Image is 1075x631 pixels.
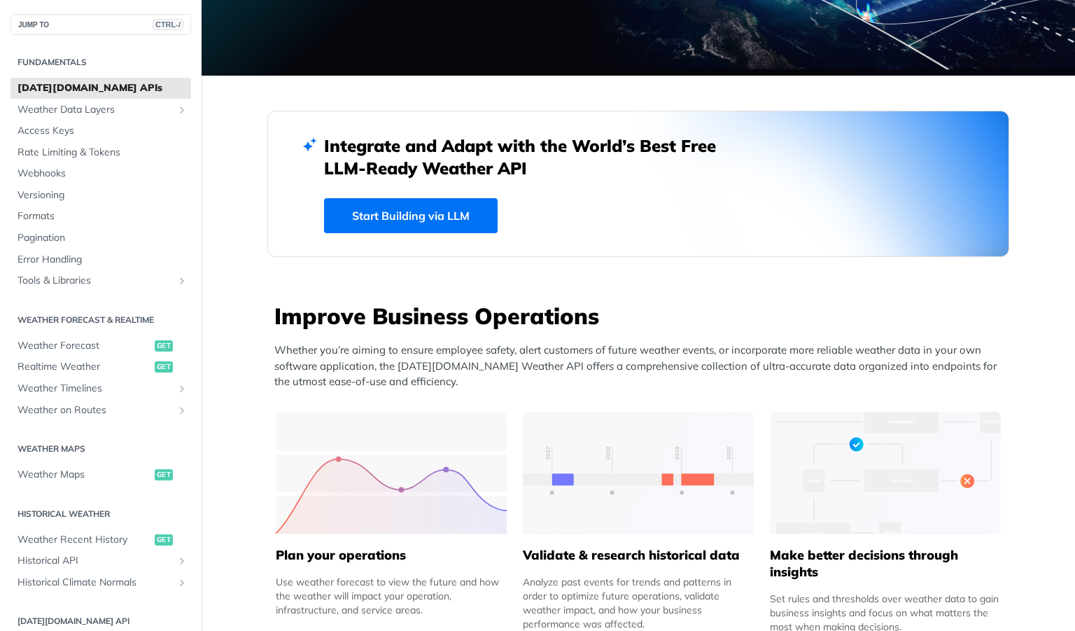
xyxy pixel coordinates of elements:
a: Weather on RoutesShow subpages for Weather on Routes [10,400,191,421]
a: Historical Climate NormalsShow subpages for Historical Climate Normals [10,572,191,593]
a: Weather Data LayersShow subpages for Weather Data Layers [10,99,191,120]
a: [DATE][DOMAIN_NAME] APIs [10,78,191,99]
span: Weather Forecast [17,339,151,353]
span: Pagination [17,231,188,245]
h2: Integrate and Adapt with the World’s Best Free LLM-Ready Weather API [324,134,737,179]
h5: Validate & research historical data [523,547,754,564]
img: a22d113-group-496-32x.svg [770,412,1001,534]
a: Formats [10,206,191,227]
a: Realtime Weatherget [10,356,191,377]
span: Weather Maps [17,468,151,482]
span: Error Handling [17,253,188,267]
a: Rate Limiting & Tokens [10,142,191,163]
span: Versioning [17,188,188,202]
h3: Improve Business Operations [274,300,1009,331]
button: Show subpages for Tools & Libraries [176,275,188,286]
a: Weather Mapsget [10,464,191,485]
span: Historical Climate Normals [17,576,173,590]
h2: Weather Maps [10,443,191,455]
span: Access Keys [17,124,188,138]
p: Whether you’re aiming to ensure employee safety, alert customers of future weather events, or inc... [274,342,1009,390]
span: Historical API [17,554,173,568]
span: Rate Limiting & Tokens [17,146,188,160]
button: Show subpages for Historical API [176,555,188,567]
span: CTRL-/ [153,19,183,30]
h2: Weather Forecast & realtime [10,314,191,326]
div: Analyze past events for trends and patterns in order to optimize future operations, validate weat... [523,575,754,631]
h2: Fundamentals [10,56,191,69]
h5: Plan your operations [276,547,507,564]
span: Weather Recent History [17,533,151,547]
span: get [155,361,173,373]
h5: Make better decisions through insights [770,547,1001,581]
h2: Historical Weather [10,508,191,520]
a: Start Building via LLM [324,198,498,233]
span: Weather Timelines [17,382,173,396]
a: Historical APIShow subpages for Historical API [10,550,191,571]
a: Weather Recent Historyget [10,529,191,550]
button: Show subpages for Weather Timelines [176,383,188,394]
span: get [155,469,173,480]
span: [DATE][DOMAIN_NAME] APIs [17,81,188,95]
button: Show subpages for Weather Data Layers [176,104,188,116]
span: Webhooks [17,167,188,181]
span: get [155,340,173,352]
a: Access Keys [10,120,191,141]
span: Formats [17,209,188,223]
img: 13d7ca0-group-496-2.svg [523,412,754,534]
button: Show subpages for Historical Climate Normals [176,577,188,588]
span: Tools & Libraries [17,274,173,288]
a: Versioning [10,185,191,206]
div: Use weather forecast to view the future and how the weather will impact your operation, infrastru... [276,575,507,617]
span: Realtime Weather [17,360,151,374]
h2: [DATE][DOMAIN_NAME] API [10,615,191,627]
img: 39565e8-group-4962x.svg [276,412,507,534]
a: Webhooks [10,163,191,184]
a: Pagination [10,228,191,249]
span: Weather on Routes [17,403,173,417]
button: JUMP TOCTRL-/ [10,14,191,35]
span: get [155,534,173,546]
a: Tools & LibrariesShow subpages for Tools & Libraries [10,270,191,291]
a: Weather Forecastget [10,335,191,356]
button: Show subpages for Weather on Routes [176,405,188,416]
a: Weather TimelinesShow subpages for Weather Timelines [10,378,191,399]
a: Error Handling [10,249,191,270]
span: Weather Data Layers [17,103,173,117]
